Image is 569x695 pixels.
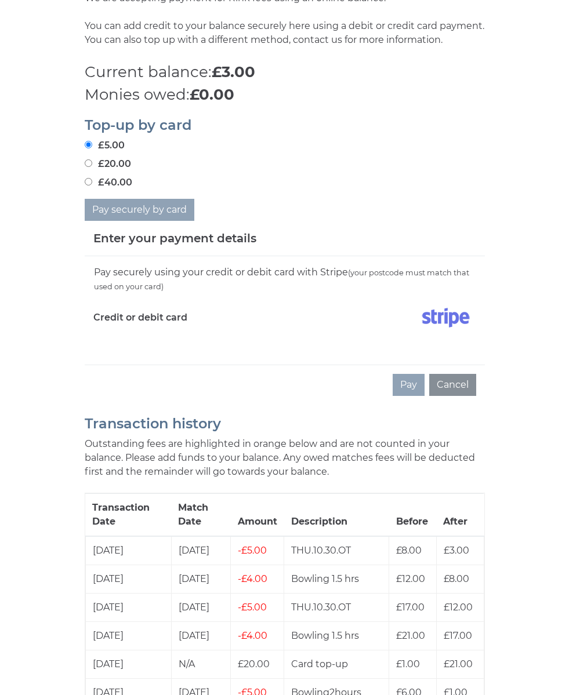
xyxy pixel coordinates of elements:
[85,61,485,83] p: Current balance:
[396,602,425,613] span: £17.00
[94,268,469,291] small: (your postcode must match that used on your card)
[284,650,389,679] td: Card top-up
[284,494,389,537] th: Description
[85,141,92,148] input: £5.00
[190,85,234,104] strong: £0.00
[85,594,171,622] td: [DATE]
[85,118,485,133] h2: Top-up by card
[238,545,267,556] span: £5.00
[85,437,485,479] p: Outstanding fees are highlighted in orange below and are not counted in your balance. Please add ...
[85,83,485,106] p: Monies owed:
[85,416,485,431] h2: Transaction history
[393,374,425,396] button: Pay
[85,178,92,185] input: £40.00
[85,536,171,565] td: [DATE]
[93,230,256,247] h5: Enter your payment details
[171,494,230,537] th: Match Date
[85,157,131,171] label: £20.00
[93,265,476,294] div: Pay securely using your credit or debit card with Stripe
[444,630,472,641] span: £17.00
[85,494,171,537] th: Transaction Date
[444,573,469,584] span: £8.00
[85,139,125,152] label: £5.00
[429,374,476,396] button: Cancel
[171,622,230,650] td: [DATE]
[238,602,267,613] span: £5.00
[444,545,469,556] span: £3.00
[238,630,267,641] span: £4.00
[85,176,132,190] label: £40.00
[396,630,425,641] span: £21.00
[284,622,389,650] td: Bowling 1.5 hrs
[284,594,389,622] td: THU.10.30.OT
[444,602,473,613] span: £12.00
[171,565,230,594] td: [DATE]
[284,536,389,565] td: THU.10.30.OT
[444,658,473,669] span: £21.00
[85,565,171,594] td: [DATE]
[238,658,270,669] span: £20.00
[212,63,255,81] strong: £3.00
[93,303,187,332] label: Credit or debit card
[284,565,389,594] td: Bowling 1.5 hrs
[396,658,420,669] span: £1.00
[171,594,230,622] td: [DATE]
[85,159,92,167] input: £20.00
[238,573,267,584] span: £4.00
[85,199,194,221] button: Pay securely by card
[171,536,230,565] td: [DATE]
[396,573,425,584] span: £12.00
[436,494,484,537] th: After
[389,494,437,537] th: Before
[171,650,230,679] td: N/A
[231,494,284,537] th: Amount
[93,337,476,347] iframe: Secure card payment input frame
[85,650,171,679] td: [DATE]
[396,545,422,556] span: £8.00
[85,622,171,650] td: [DATE]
